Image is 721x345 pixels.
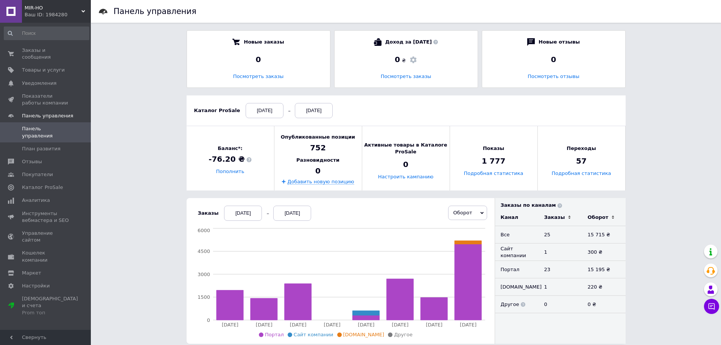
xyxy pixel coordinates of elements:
span: Маркет [22,270,41,276]
tspan: [DATE] [255,322,272,328]
span: Новые отзывы [539,38,580,46]
span: Каталог ProSale [22,184,63,191]
a: Настроить кампанию [378,174,433,180]
div: [DATE] [224,206,262,221]
td: 15 715 ₴ [582,226,626,244]
div: Оборот [588,214,609,221]
span: Баланс*: [209,145,252,152]
tspan: 0 [207,317,210,323]
tspan: 6000 [197,228,210,233]
tspan: [DATE] [392,322,408,328]
td: 0 [539,296,582,313]
div: 0 [490,54,618,65]
span: План развития [22,145,61,152]
td: [DOMAIN_NAME] [495,278,539,296]
tspan: [DATE] [324,322,340,328]
span: Панель управления [22,112,73,119]
tspan: [DATE] [460,322,477,328]
span: Оборот [453,210,472,215]
span: Настройки [22,283,50,289]
td: Другое [495,296,539,313]
span: 1 777 [482,156,506,167]
span: Управление сайтом [22,230,70,244]
span: -76.20 ₴ [209,154,252,165]
td: Сайт компании [495,244,539,261]
span: [DOMAIN_NAME] [343,332,385,337]
span: Доход за [DATE] [385,38,438,46]
div: 0 [195,54,322,65]
tspan: 1500 [197,294,210,300]
td: 220 ₴ [582,278,626,296]
span: 0 [395,55,400,64]
a: Посмотреть заказы [233,73,284,79]
span: Портал [265,332,284,337]
button: Чат с покупателем [704,299,719,314]
a: Пополнить [216,169,244,175]
a: Добавить новую позицию [287,178,354,184]
span: Активные товары в Каталоге ProSale [362,142,450,155]
span: Показатели работы компании [22,93,70,106]
div: [DATE] [295,103,333,118]
span: Покупатели [22,171,53,178]
h1: Панель управления [114,7,196,16]
td: 0 ₴ [582,296,626,313]
span: Переходы [567,145,596,152]
div: Ваш ID: 1984280 [25,11,91,18]
td: Все [495,226,539,244]
a: Подробная статистика [551,171,611,176]
td: 1 [539,244,582,261]
span: Разновидности [296,157,339,164]
span: Другое [394,332,413,337]
span: Опубликованные позиции [281,134,355,140]
span: Сайт компании [294,332,333,337]
input: Поиск [4,27,89,40]
span: Инструменты вебмастера и SEO [22,210,70,224]
td: Канал [495,209,539,226]
td: 1 [539,278,582,296]
td: 300 ₴ [582,244,626,261]
tspan: [DATE] [290,322,306,328]
div: Заказы [544,214,565,221]
span: Новые заказы [244,38,284,46]
td: 23 [539,261,582,278]
div: [DATE] [246,103,283,118]
div: Prom топ [22,309,78,316]
span: 752 [310,142,326,153]
tspan: [DATE] [426,322,442,328]
span: 0 [403,159,408,170]
tspan: 4500 [197,248,210,254]
span: Уведомления [22,80,56,87]
a: Посмотреть заказы [381,73,431,79]
span: Отзывы [22,158,42,165]
div: [DATE] [273,206,311,221]
span: Товары и услуги [22,67,65,73]
span: Заказы и сообщения [22,47,70,61]
span: ₴ [402,57,406,64]
div: Заказы [198,210,219,217]
span: 0 [315,165,321,176]
div: Заказы по каналам [501,202,626,209]
span: 57 [576,156,587,167]
a: Посмотреть отзывы [528,73,579,79]
td: 15 195 ₴ [582,261,626,278]
td: 25 [539,226,582,244]
span: Кошелек компании [22,250,70,263]
tspan: [DATE] [358,322,374,328]
a: Подробная статистика [464,171,523,176]
span: Аналитика [22,197,50,204]
tspan: [DATE] [221,322,238,328]
div: Каталог ProSale [194,107,240,114]
span: Панель управления [22,125,70,139]
span: [DEMOGRAPHIC_DATA] и счета [22,295,78,316]
td: Портал [495,261,539,278]
tspan: 3000 [197,272,210,277]
span: MIR-HO [25,5,81,11]
span: Показы [483,145,505,152]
